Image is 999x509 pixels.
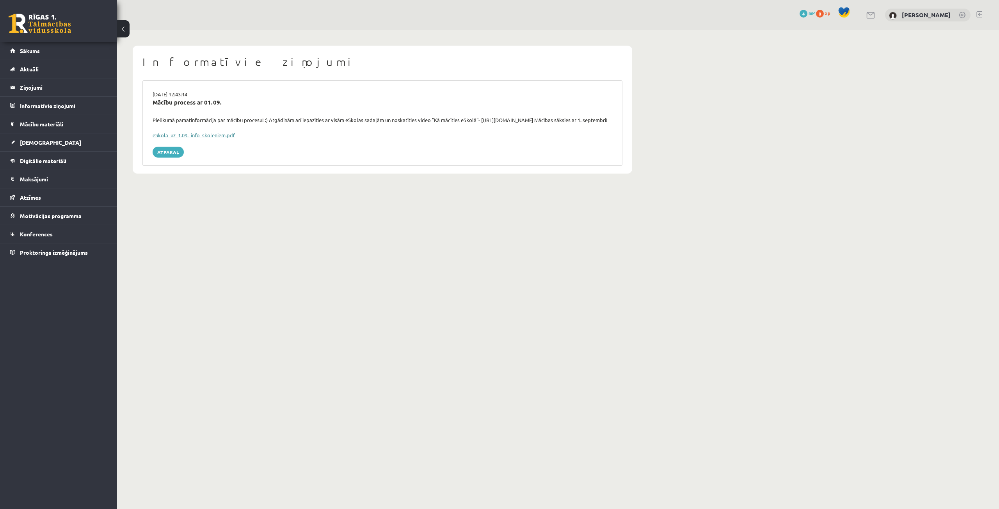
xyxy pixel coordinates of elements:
[800,10,807,18] span: 4
[20,97,107,115] legend: Informatīvie ziņojumi
[10,78,107,96] a: Ziņojumi
[20,249,88,256] span: Proktoringa izmēģinājums
[142,55,622,69] h1: Informatīvie ziņojumi
[9,14,71,33] a: Rīgas 1. Tālmācības vidusskola
[902,11,951,19] a: [PERSON_NAME]
[10,152,107,170] a: Digitālie materiāli
[10,188,107,206] a: Atzīmes
[10,133,107,151] a: [DEMOGRAPHIC_DATA]
[20,139,81,146] span: [DEMOGRAPHIC_DATA]
[153,147,184,158] a: Atpakaļ
[889,12,897,20] img: Alexandra Pavlova
[10,207,107,225] a: Motivācijas programma
[816,10,824,18] span: 0
[20,212,82,219] span: Motivācijas programma
[147,90,618,98] div: [DATE] 12:43:14
[20,157,66,164] span: Digitālie materiāli
[20,66,39,73] span: Aktuāli
[10,42,107,60] a: Sākums
[153,132,235,138] a: eSkola_uz_1.09._info_skolēniem.pdf
[20,194,41,201] span: Atzīmes
[147,116,618,124] div: Pielikumā pamatinformācija par mācību procesu! :) Atgādinām arī iepazīties ar visām eSkolas sadaļ...
[153,98,612,107] div: Mācību process ar 01.09.
[20,47,40,54] span: Sākums
[20,170,107,188] legend: Maksājumi
[816,10,834,16] a: 0 xp
[809,10,815,16] span: mP
[10,97,107,115] a: Informatīvie ziņojumi
[10,225,107,243] a: Konferences
[10,115,107,133] a: Mācību materiāli
[10,170,107,188] a: Maksājumi
[20,121,63,128] span: Mācību materiāli
[800,10,815,16] a: 4 mP
[20,78,107,96] legend: Ziņojumi
[10,60,107,78] a: Aktuāli
[20,231,53,238] span: Konferences
[825,10,830,16] span: xp
[10,243,107,261] a: Proktoringa izmēģinājums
